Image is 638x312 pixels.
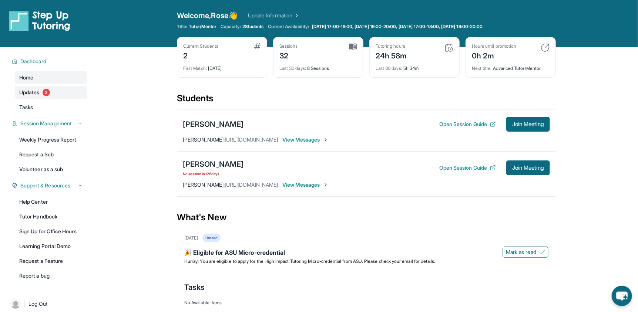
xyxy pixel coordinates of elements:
[17,58,83,65] button: Dashboard
[279,61,357,71] div: 8 Sessions
[15,148,87,161] a: Request a Sub
[15,71,87,84] a: Home
[20,120,72,127] span: Session Management
[202,234,220,242] div: Unread
[183,136,225,143] span: [PERSON_NAME] :
[376,43,407,49] div: Tutoring hours
[15,269,87,282] a: Report a bug
[376,65,402,71] span: Last 30 days :
[282,136,329,143] span: View Messages
[9,10,70,31] img: logo
[28,300,48,308] span: Log Out
[503,247,548,258] button: Mark as read
[472,61,550,71] div: Advanced Tutor/Mentor
[15,86,87,99] a: Updates3
[323,137,329,143] img: Chevron-Right
[184,248,548,258] div: 🎉 Eligible for ASU Micro-credential
[183,49,218,61] div: 2
[183,43,218,49] div: Current Students
[19,74,33,81] span: Home
[310,24,484,30] a: [DATE] 17:00-18:00, [DATE] 19:00-20:00, [DATE] 17:00-18:00, [DATE] 19:00-20:00
[225,182,278,188] span: [URL][DOMAIN_NAME]
[183,171,244,177] span: No session in 126 days
[177,201,556,234] div: What's New
[506,248,536,256] span: Mark as read
[221,24,241,30] span: Capacity:
[15,210,87,223] a: Tutor Handbook
[17,120,83,127] button: Session Management
[17,182,83,189] button: Support & Resources
[43,89,50,96] span: 3
[282,181,329,189] span: View Messages
[225,136,278,143] span: [URL][DOMAIN_NAME]
[444,43,453,52] img: card
[15,195,87,208] a: Help Center
[19,104,33,111] span: Tasks
[292,12,300,19] img: Chevron Right
[268,24,309,30] span: Current Availability:
[7,296,87,312] a: |Log Out
[376,61,453,71] div: 5h 34m
[15,254,87,268] a: Request a Feature
[19,89,40,96] span: Updates
[184,258,436,264] span: Hurray! You are eligible to apply for the High Impact Tutoring Micro-credential from ASU. Please ...
[349,43,357,50] img: card
[506,160,550,175] button: Join Meeting
[472,43,516,49] div: Hours until promotion
[506,117,550,132] button: Join Meeting
[184,300,548,306] div: No Available Items
[183,119,244,129] div: [PERSON_NAME]
[15,101,87,114] a: Tasks
[15,133,87,146] a: Weekly Progress Report
[472,65,492,71] span: Next title :
[279,49,298,61] div: 32
[183,159,244,169] div: [PERSON_NAME]
[323,182,329,188] img: Chevron-Right
[512,166,544,170] span: Join Meeting
[279,65,306,71] span: Last 30 days :
[312,24,483,30] span: [DATE] 17:00-18:00, [DATE] 19:00-20:00, [DATE] 17:00-18:00, [DATE] 19:00-20:00
[439,164,496,172] button: Open Session Guide
[20,58,47,65] span: Dashboard
[254,43,261,49] img: card
[472,49,516,61] div: 0h 2m
[242,24,264,30] span: 2 Students
[177,10,238,21] span: Welcome, Rose 👋
[612,286,632,306] button: chat-button
[15,240,87,253] a: Learning Portal Demo
[183,182,225,188] span: [PERSON_NAME] :
[183,61,261,71] div: [DATE]
[279,43,298,49] div: Sessions
[376,49,407,61] div: 24h 58m
[539,249,545,255] img: Mark as read
[15,225,87,238] a: Sign Up for Office Hours
[189,24,216,30] span: Tutor/Mentor
[512,122,544,126] span: Join Meeting
[15,163,87,176] a: Volunteer as a sub
[541,43,550,52] img: card
[248,12,300,19] a: Update Information
[184,282,205,292] span: Tasks
[177,92,556,109] div: Students
[10,299,21,309] img: user-img
[184,235,198,241] div: [DATE]
[20,182,70,189] span: Support & Resources
[183,65,207,71] span: First Match :
[439,121,496,128] button: Open Session Guide
[24,299,26,308] span: |
[177,24,187,30] span: Title:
